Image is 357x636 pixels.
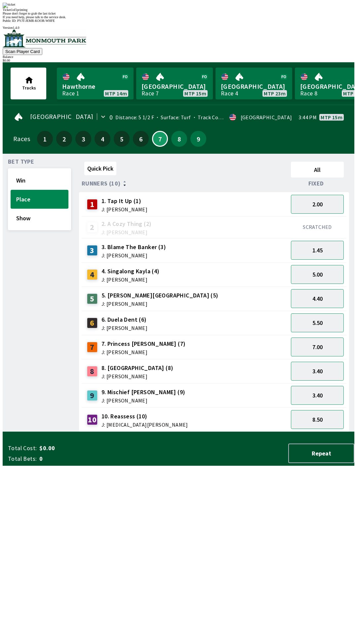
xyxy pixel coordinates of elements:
button: 3.40 [291,386,344,405]
button: All [291,162,344,178]
div: Fixed [288,180,346,187]
button: 1.45 [291,241,344,260]
span: Track Condition: Firm [191,114,249,121]
span: 9. Mischief [PERSON_NAME] (9) [101,388,185,397]
span: Distance: 5 1/2 F [115,114,154,121]
a: [GEOGRAPHIC_DATA]Race 7MTP 15m [136,68,213,99]
span: 8 [173,136,185,141]
span: 5.00 [312,271,323,278]
button: 2 [56,131,72,147]
span: 9 [192,136,205,141]
span: 3.40 [312,367,323,375]
span: Total Bets: [8,455,37,463]
span: 7. Princess [PERSON_NAME] (7) [101,340,186,348]
div: Runners (10) [82,180,288,187]
div: 9 [87,390,98,401]
button: 4.40 [291,289,344,308]
span: Quick Pick [87,165,113,172]
div: 4 [87,269,98,280]
div: Please don't forget to grab the last ticket [3,12,354,15]
span: Runners (10) [82,181,121,186]
span: MTP 14m [105,91,127,96]
button: 6 [133,131,149,147]
div: 3 [87,245,98,256]
span: 8.50 [312,416,323,423]
div: Version 1.4.0 [3,26,354,29]
span: 4 [96,136,109,141]
span: J: [PERSON_NAME] [101,374,174,379]
span: 6 [135,136,147,141]
span: J: [PERSON_NAME] [101,230,152,235]
button: Win [11,171,68,190]
span: 1 [39,136,51,141]
span: All [294,166,341,174]
div: 1 [87,199,98,210]
div: Races [13,136,30,141]
span: [GEOGRAPHIC_DATA] [221,82,287,91]
span: PYJT-JEMR-KOOR-WHFE [17,19,55,23]
span: 2. A Cozy Thing (2) [101,220,152,228]
span: Repeat [294,450,348,457]
div: 10 [87,414,98,425]
button: 9 [190,131,206,147]
span: Fixed [308,181,324,186]
div: $ 0.00 [3,59,354,62]
span: 0 [39,455,143,463]
span: MTP 23m [264,91,286,96]
span: 4. Singalong Kayla (4) [101,267,160,276]
div: Race 1 [62,91,79,96]
span: J: [PERSON_NAME] [101,207,147,212]
button: Quick Pick [84,162,116,175]
button: 5 [114,131,130,147]
span: J: [PERSON_NAME] [101,349,186,355]
span: 3. Blame The Banker (3) [101,243,166,251]
span: MTP 15m [321,115,342,120]
span: Show [16,214,63,222]
span: J: [PERSON_NAME] [101,277,160,282]
div: 8 [87,366,98,377]
button: Scan Player Card [3,48,42,55]
div: 7 [87,342,98,352]
span: 3.40 [312,392,323,399]
a: HawthorneRace 1MTP 14m [57,68,134,99]
span: 3:44 PM [298,115,317,120]
span: Total Cost: [8,444,37,452]
button: 8 [171,131,187,147]
button: Show [11,209,68,228]
button: 5.50 [291,313,344,332]
span: 2.00 [312,200,323,208]
button: Place [11,190,68,209]
div: Balance [3,55,354,59]
div: 6 [87,318,98,328]
span: 6. Duela Dent (6) [101,315,147,324]
span: 3 [77,136,90,141]
span: [GEOGRAPHIC_DATA] [141,82,208,91]
span: J: [PERSON_NAME] [101,325,147,331]
div: 2 [87,222,98,233]
button: 4 [95,131,110,147]
div: Race 7 [141,91,159,96]
span: [GEOGRAPHIC_DATA] [30,114,94,119]
span: Win [16,177,63,184]
span: 1.45 [312,246,323,254]
button: 5.00 [291,265,344,284]
span: 10. Reassess (10) [101,412,188,421]
a: [GEOGRAPHIC_DATA]Race 4MTP 23m [216,68,292,99]
div: Public ID: [3,19,354,23]
span: Surface: Turf [154,114,191,121]
div: 5 [87,293,98,304]
span: 2 [58,136,70,141]
span: J: [PERSON_NAME] [101,398,185,403]
div: Race 8 [300,91,317,96]
button: Repeat [288,444,354,463]
button: Tracks [11,68,46,99]
span: 5.50 [312,319,323,327]
span: Tracks [22,85,36,91]
span: Hawthorne [62,82,128,91]
span: 8. [GEOGRAPHIC_DATA] (8) [101,364,174,372]
img: ticket [3,3,15,8]
span: J: [MEDICAL_DATA][PERSON_NAME] [101,422,188,427]
span: 4.40 [312,295,323,302]
button: 3 [75,131,91,147]
span: MTP 15m [184,91,206,96]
